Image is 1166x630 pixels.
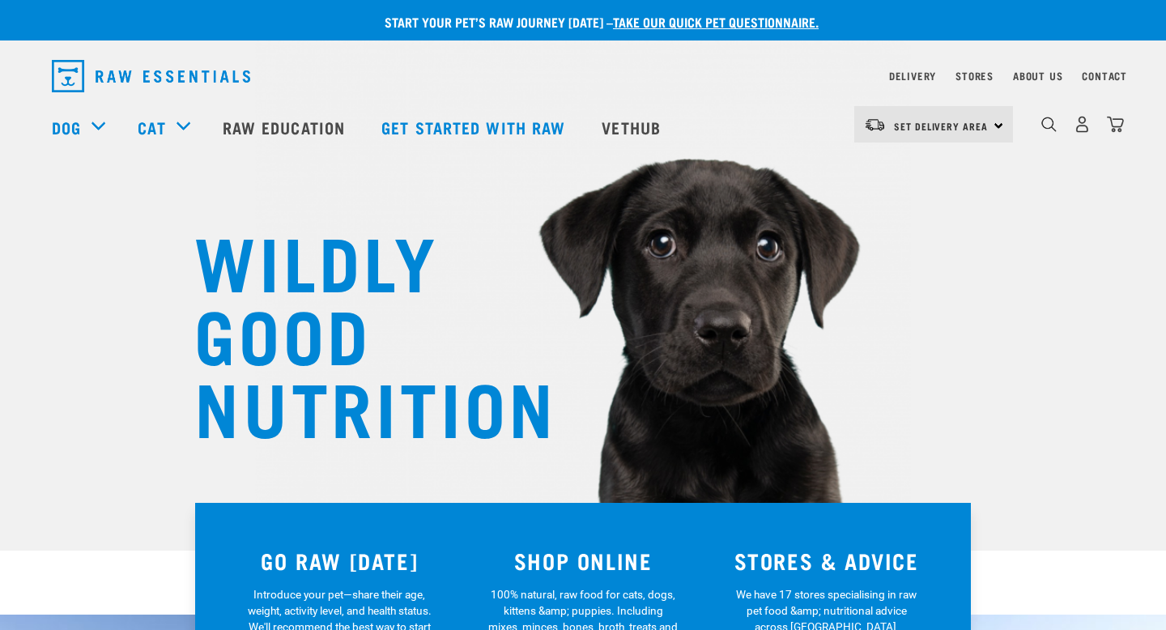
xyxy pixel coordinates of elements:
[889,73,936,79] a: Delivery
[714,548,938,573] h3: STORES & ADVICE
[39,53,1127,99] nav: dropdown navigation
[1107,116,1124,133] img: home-icon@2x.png
[1082,73,1127,79] a: Contact
[894,123,988,129] span: Set Delivery Area
[1041,117,1057,132] img: home-icon-1@2x.png
[955,73,994,79] a: Stores
[228,548,452,573] h3: GO RAW [DATE]
[194,223,518,441] h1: WILDLY GOOD NUTRITION
[365,95,585,160] a: Get started with Raw
[585,95,681,160] a: Vethub
[138,115,165,139] a: Cat
[613,18,819,25] a: take our quick pet questionnaire.
[864,117,886,132] img: van-moving.png
[1013,73,1062,79] a: About Us
[206,95,365,160] a: Raw Education
[52,60,250,92] img: Raw Essentials Logo
[1074,116,1091,133] img: user.png
[52,115,81,139] a: Dog
[471,548,696,573] h3: SHOP ONLINE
